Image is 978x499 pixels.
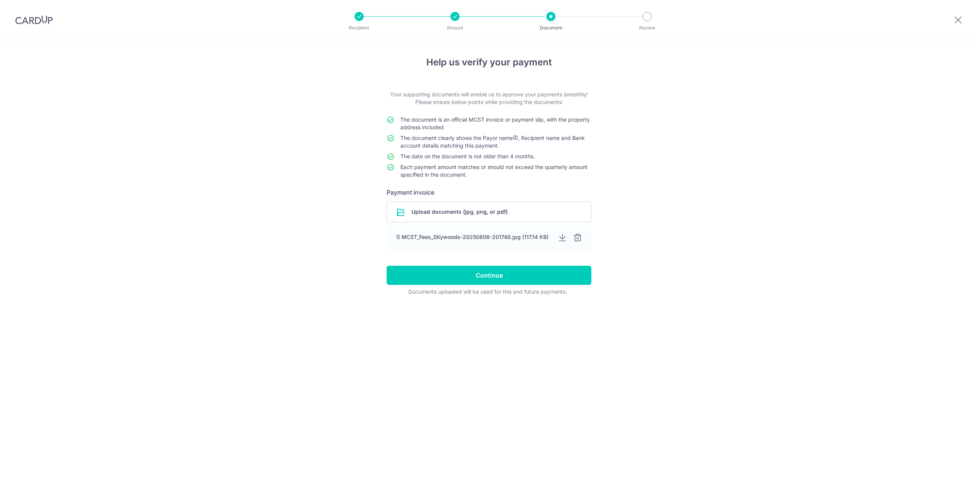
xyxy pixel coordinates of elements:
p: Review [619,24,675,32]
h4: Help us verify your payment [387,55,591,69]
div: Upload documents (jpg, png, or pdf) [387,202,591,222]
span: The date on the document is not older than 4 months. [400,153,535,159]
p: Your supporting documents will enable us to approve your payments smoothly! Please ensure below p... [387,91,591,106]
span: The document is an official MCST invoice or payment slip, with the property address included. [400,116,590,130]
input: Continue [387,266,591,285]
p: Recipient [331,24,387,32]
img: CardUp [15,15,53,24]
div: Documents uploaded will be used for this and future payments. [387,288,588,296]
p: Document [523,24,579,32]
span: The document clearly shows the Payor name , Recipient name and Bank account details matching this... [400,135,585,149]
span: Each payment amount matches or should not exceed the quarterly amount specified in the document. [400,164,588,178]
div: 1) MCST_Fees_SKywoods-20250806-201748.jpg (117.14 KB) [396,233,552,241]
p: Amount [427,24,483,32]
h6: Payment invoice [387,188,591,197]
